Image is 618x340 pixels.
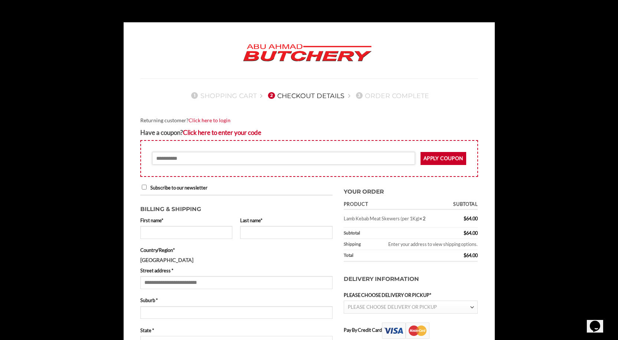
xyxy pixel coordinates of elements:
th: Subtotal [445,199,478,210]
h3: Your order [344,184,478,197]
span: 2 [268,92,275,99]
img: Pay By Credit Card [382,323,429,339]
span: PLEASE CHOOSE DELIVERY OR PICKUP [348,304,437,310]
label: Street address [140,267,333,274]
nav: Checkout steps [140,86,478,105]
input: Subscribe to our newsletter [142,185,147,190]
span: Subscribe to our newsletter [150,185,207,191]
span: $ [464,216,466,221]
a: 2Checkout details [266,92,344,100]
th: Product [344,199,445,210]
label: Country/Region [140,246,333,254]
strong: [GEOGRAPHIC_DATA] [140,257,193,263]
label: PLEASE CHOOSE DELIVERY OR PICKUP [344,291,478,299]
bdi: 64.00 [464,216,478,221]
h3: Billing & Shipping [140,201,333,214]
a: Click here to login [189,117,230,123]
a: 1Shopping Cart [189,92,257,100]
th: Shipping [344,239,367,250]
button: Apply coupon [421,152,466,165]
label: Suburb [140,297,333,304]
td: Lamb Kebab Meat Skewers (per 1Kg) [344,210,445,227]
th: Total [344,250,445,262]
span: 1 [191,92,198,99]
strong: × 2 [419,216,425,221]
bdi: 64.00 [464,230,478,236]
th: Subtotal [344,228,445,239]
span: $ [464,252,466,258]
div: Returning customer? [140,116,478,125]
a: Enter your coupon code [183,129,261,136]
label: State [140,327,333,334]
img: Abu Ahmad Butchery [237,39,378,67]
h3: Delivery Information [344,267,478,291]
iframe: chat widget [587,310,611,333]
label: First name [140,217,233,224]
td: Enter your address to view shipping options. [367,239,478,250]
label: Last name [240,217,333,224]
bdi: 64.00 [464,252,478,258]
label: Pay By Credit Card [344,327,429,333]
span: $ [464,230,466,236]
div: Have a coupon? [140,127,478,137]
